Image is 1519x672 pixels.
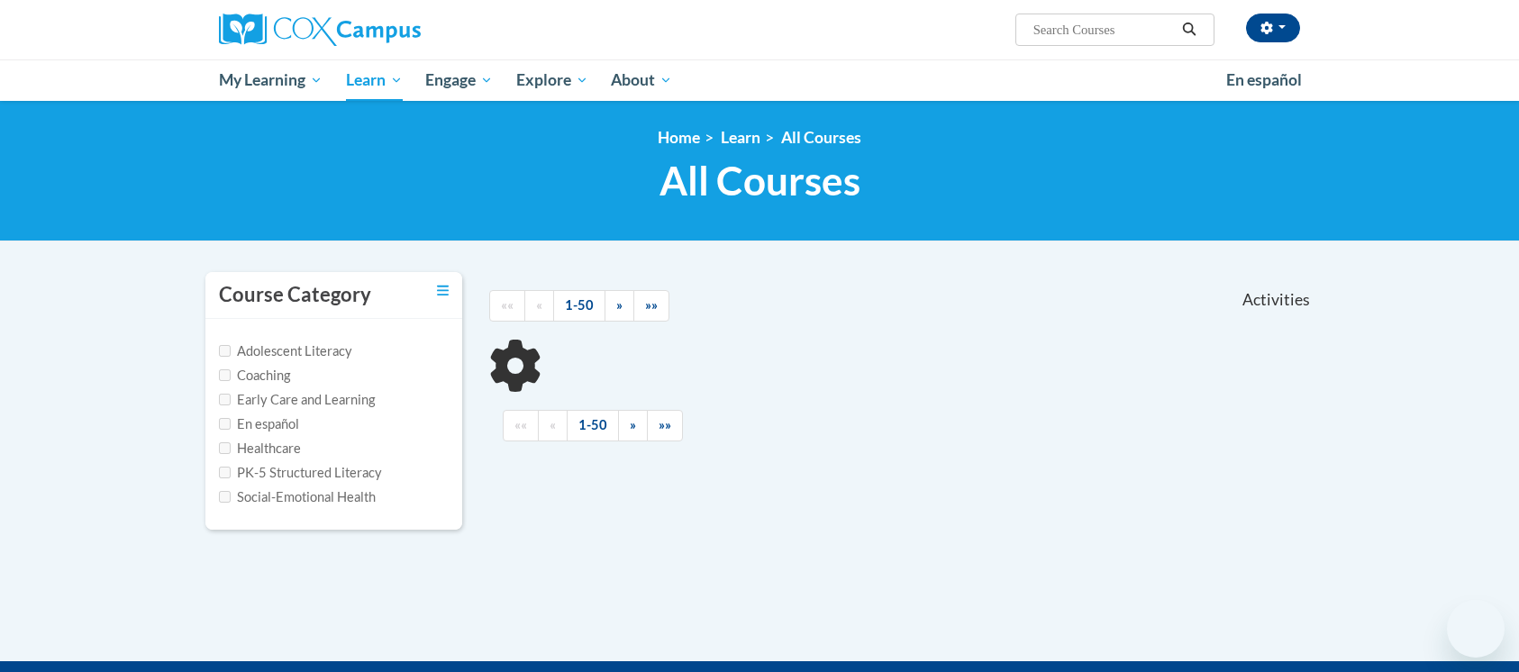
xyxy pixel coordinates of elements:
label: Healthcare [219,439,301,459]
a: Previous [538,410,568,441]
a: 1-50 [567,410,619,441]
span: My Learning [219,69,323,91]
input: Checkbox for Options [219,442,231,454]
img: Cox Campus [219,14,421,46]
a: Begining [503,410,539,441]
span: All Courses [659,157,860,204]
a: Cox Campus [219,14,561,46]
a: Toggle collapse [437,281,449,301]
span: Engage [425,69,493,91]
input: Checkbox for Options [219,418,231,430]
span: » [616,297,623,313]
label: Early Care and Learning [219,390,375,410]
span: « [550,417,556,432]
input: Checkbox for Options [219,345,231,357]
span: Explore [516,69,588,91]
span: « [536,297,542,313]
a: Learn [334,59,414,101]
span: «« [501,297,514,313]
input: Checkbox for Options [219,394,231,405]
span: »» [659,417,671,432]
button: Account Settings [1246,14,1300,42]
h3: Course Category [219,281,371,309]
label: Coaching [219,366,290,386]
label: Social-Emotional Health [219,487,376,507]
input: Checkbox for Options [219,491,231,503]
a: Home [658,128,700,147]
a: End [633,290,669,322]
input: Search Courses [1032,19,1176,41]
a: En español [1214,61,1314,99]
span: «« [514,417,527,432]
span: »» [645,297,658,313]
input: Checkbox for Options [219,467,231,478]
a: Previous [524,290,554,322]
iframe: Button to launch messaging window [1447,600,1505,658]
span: En español [1226,70,1302,89]
a: Learn [721,128,760,147]
a: Next [605,290,634,322]
a: Explore [505,59,600,101]
a: Engage [414,59,505,101]
span: About [611,69,672,91]
input: Checkbox for Options [219,369,231,381]
label: PK-5 Structured Literacy [219,463,382,483]
a: 1-50 [553,290,605,322]
a: My Learning [207,59,334,101]
label: En español [219,414,299,434]
a: End [647,410,683,441]
a: About [600,59,685,101]
span: Activities [1242,290,1310,310]
button: Search [1176,19,1203,41]
div: Main menu [192,59,1327,101]
span: » [630,417,636,432]
span: Learn [346,69,403,91]
label: Adolescent Literacy [219,341,352,361]
a: All Courses [781,128,861,147]
a: Next [618,410,648,441]
a: Begining [489,290,525,322]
